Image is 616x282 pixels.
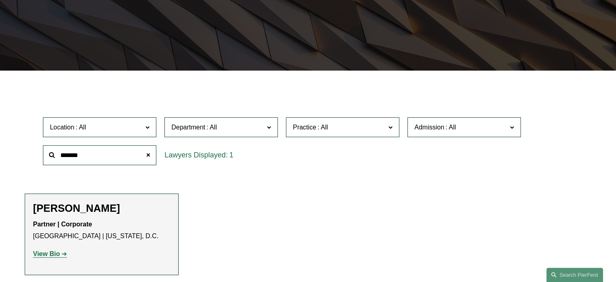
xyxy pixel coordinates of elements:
[293,124,316,131] span: Practice
[33,221,92,228] strong: Partner | Corporate
[33,250,60,257] strong: View Bio
[414,124,444,131] span: Admission
[50,124,75,131] span: Location
[33,219,170,242] p: [GEOGRAPHIC_DATA] | [US_STATE], D.C.
[546,268,603,282] a: Search this site
[229,151,233,159] span: 1
[33,250,67,257] a: View Bio
[33,202,170,215] h2: [PERSON_NAME]
[171,124,205,131] span: Department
